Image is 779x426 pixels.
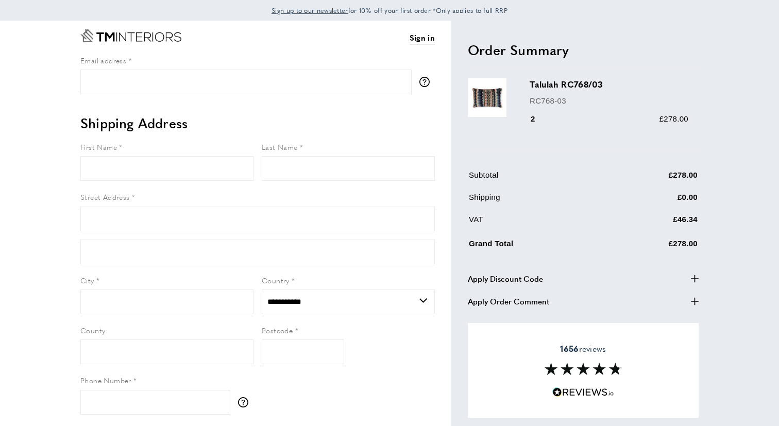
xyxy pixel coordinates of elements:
[469,191,607,211] td: Shipping
[272,5,348,15] a: Sign up to our newsletter
[410,31,435,44] a: Sign in
[468,78,506,117] img: Talulah RC768/03
[468,295,549,308] span: Apply Order Comment
[468,272,543,285] span: Apply Discount Code
[468,41,699,59] h2: Order Summary
[419,77,435,87] button: More information
[530,113,550,125] div: 2
[262,325,293,335] span: Postcode
[238,397,253,407] button: More information
[469,235,607,258] td: Grand Total
[659,114,688,123] span: £278.00
[545,363,622,375] img: Reviews section
[469,169,607,189] td: Subtotal
[80,325,105,335] span: County
[80,114,435,132] h2: Shipping Address
[608,213,698,233] td: £46.34
[80,192,130,202] span: Street Address
[560,343,579,354] strong: 1656
[608,191,698,211] td: £0.00
[530,95,688,107] p: RC768-03
[272,6,348,15] span: Sign up to our newsletter
[552,387,614,397] img: Reviews.io 5 stars
[469,213,607,233] td: VAT
[262,142,298,152] span: Last Name
[272,6,507,15] span: for 10% off your first order *Only applies to full RRP
[80,142,117,152] span: First Name
[530,78,688,90] h3: Talulah RC768/03
[608,169,698,189] td: £278.00
[560,344,606,354] span: reviews
[80,375,131,385] span: Phone Number
[608,235,698,258] td: £278.00
[80,275,94,285] span: City
[262,275,290,285] span: Country
[80,29,181,42] a: Go to Home page
[80,55,126,65] span: Email address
